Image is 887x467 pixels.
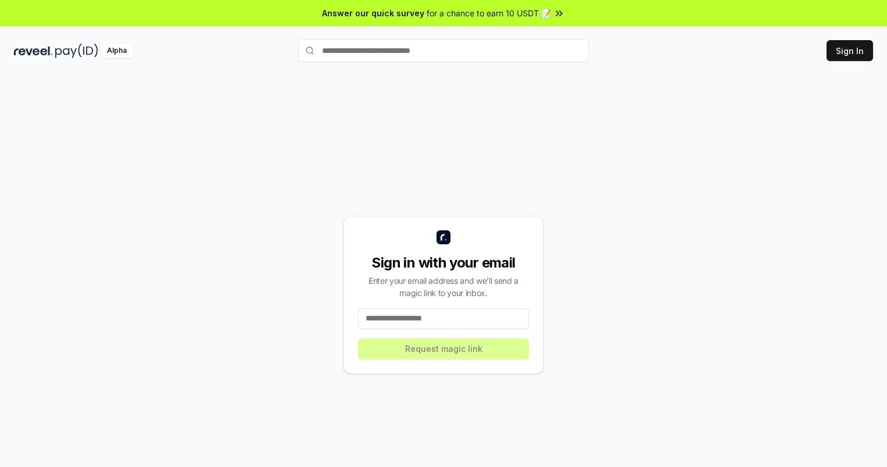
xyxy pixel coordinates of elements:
div: Sign in with your email [358,254,529,272]
button: Sign In [827,40,873,61]
span: for a chance to earn 10 USDT 📝 [427,7,551,19]
img: logo_small [437,230,450,244]
img: pay_id [55,44,98,58]
img: reveel_dark [14,44,53,58]
span: Answer our quick survey [322,7,424,19]
div: Enter your email address and we’ll send a magic link to your inbox. [358,275,529,299]
div: Alpha [101,44,133,58]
